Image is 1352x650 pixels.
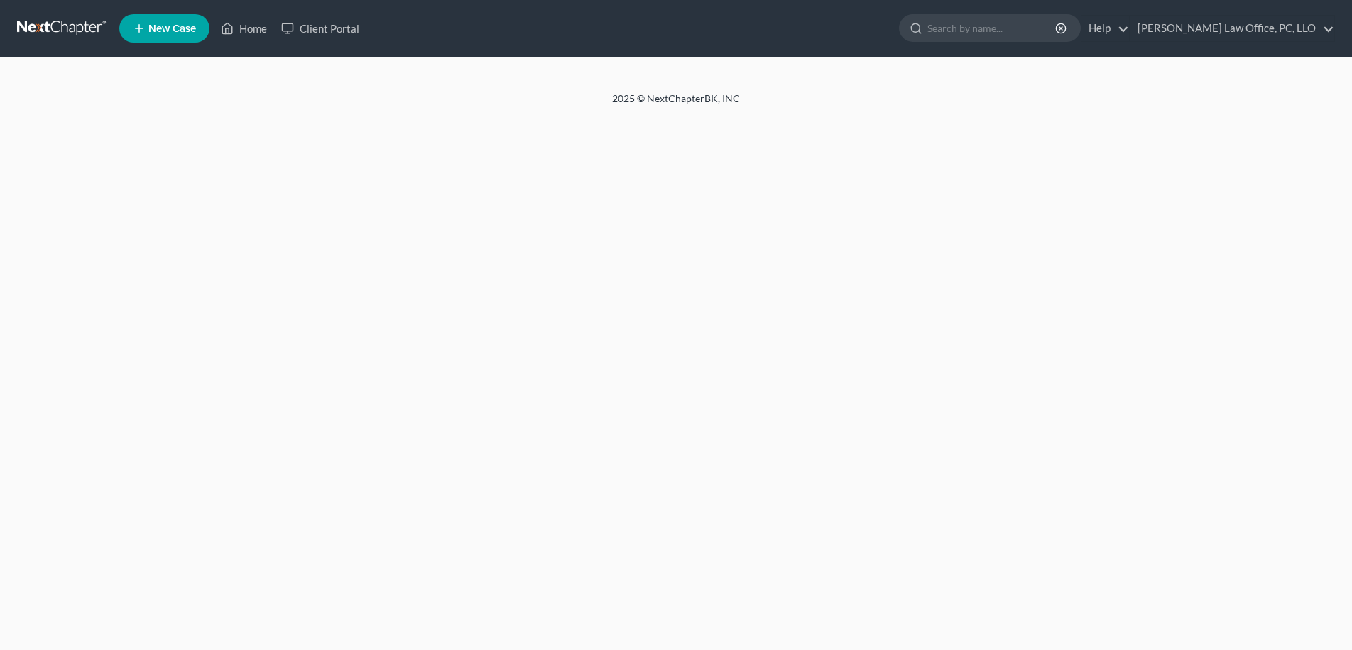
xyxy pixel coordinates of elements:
input: Search by name... [927,15,1057,41]
div: 2025 © NextChapterBK, INC [271,92,1081,117]
a: Help [1081,16,1129,41]
span: New Case [148,23,196,34]
a: Client Portal [274,16,366,41]
a: Home [214,16,274,41]
a: [PERSON_NAME] Law Office, PC, LLO [1130,16,1334,41]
